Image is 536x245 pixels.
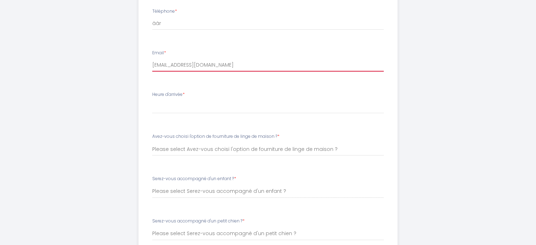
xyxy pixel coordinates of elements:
[6,3,27,24] button: Ouvrir le widget de chat LiveChat
[152,133,279,140] label: Avez-vous choisi l'option de fourniture de linge de maison ?
[152,176,236,182] label: Serez-vous accompagné d'un enfant ?
[152,218,245,225] label: Serez-vous accompagné d'un petit chien ?
[152,91,185,98] label: Heure d'arrivée
[152,50,166,56] label: Email
[152,8,177,15] label: Téléphone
